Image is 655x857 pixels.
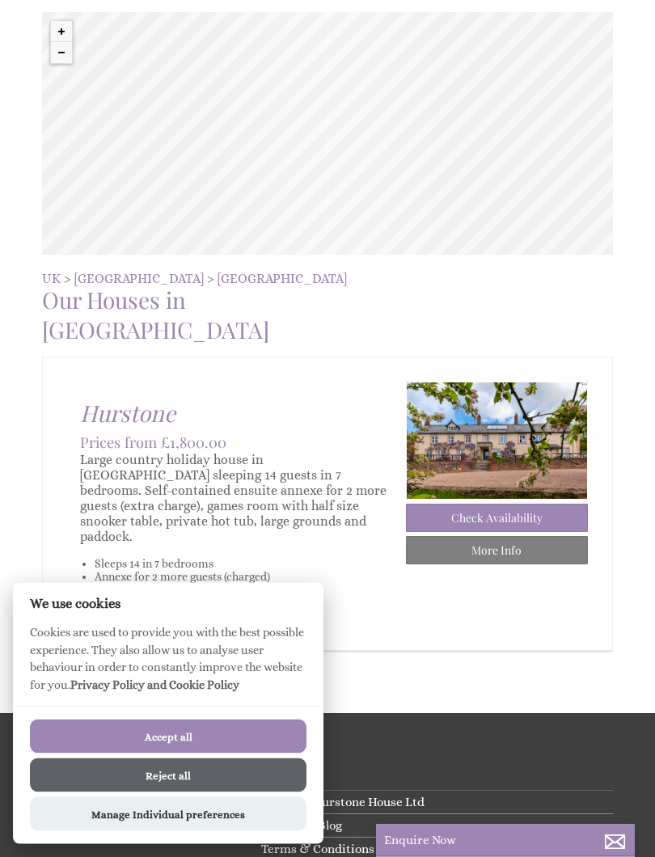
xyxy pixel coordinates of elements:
span: > [64,272,71,287]
h1: Our Houses in [GEOGRAPHIC_DATA] [42,285,356,345]
a: Check Availability [406,504,588,533]
a: UK [42,272,61,287]
p: Cookies are used to provide you with the best possible experience. They also allow us to analyse ... [13,624,323,706]
a: [GEOGRAPHIC_DATA] [218,272,347,287]
img: hurstone2_may2021_23.original.jpeg [406,382,588,500]
a: More Info [406,537,588,565]
a: Hurstone [80,399,175,428]
button: Reject all [30,758,306,792]
button: Zoom out [51,43,72,64]
p: Enquire Now [384,833,627,847]
li: Sleeps 14 in 7 bedrooms [95,558,392,571]
button: Manage Individual preferences [30,797,306,831]
p: Large country holiday house in [GEOGRAPHIC_DATA] sleeping 14 guests in 7 bedrooms. Self-contained... [80,453,393,545]
h3: Prices from £1,800.00 [80,433,393,453]
h2: We use cookies [13,596,323,611]
span: > [207,272,214,287]
button: Zoom in [51,22,72,43]
li: Annexe for 2 more guests (charged) [95,571,392,584]
a: [GEOGRAPHIC_DATA] [74,272,204,287]
canvas: Map [42,13,613,255]
button: Accept all [30,720,306,754]
a: Privacy Policy and Cookie Policy [70,678,239,691]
